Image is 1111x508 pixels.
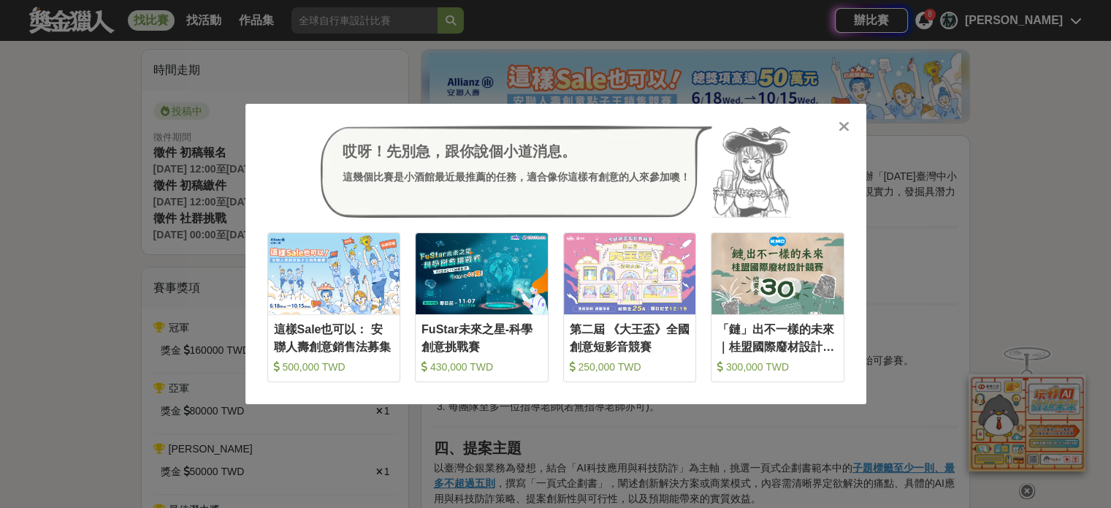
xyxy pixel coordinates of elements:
div: 哎呀！先別急，跟你說個小道消息。 [343,140,690,162]
div: 250,000 TWD [570,360,690,374]
img: Cover Image [711,233,844,314]
div: 430,000 TWD [421,360,542,374]
a: Cover Image第二屆 《大王盃》全國創意短影音競賽 250,000 TWD [563,232,697,382]
div: 這樣Sale也可以： 安聯人壽創意銷售法募集 [274,321,394,354]
a: Cover ImageFuStar未來之星-科學創意挑戰賽 430,000 TWD [415,232,549,382]
div: 500,000 TWD [274,360,394,374]
div: 「鏈」出不一樣的未來｜桂盟國際廢材設計競賽 [717,321,838,354]
a: Cover Image「鏈」出不一樣的未來｜桂盟國際廢材設計競賽 300,000 TWD [711,232,844,382]
img: Cover Image [268,233,400,314]
div: 第二屆 《大王盃》全國創意短影音競賽 [570,321,690,354]
div: 這幾個比賽是小酒館最近最推薦的任務，適合像你這樣有創意的人來參加噢！ [343,170,690,185]
img: Cover Image [416,233,548,314]
a: Cover Image這樣Sale也可以： 安聯人壽創意銷售法募集 500,000 TWD [267,232,401,382]
div: FuStar未來之星-科學創意挑戰賽 [421,321,542,354]
img: Cover Image [564,233,696,314]
div: 300,000 TWD [717,360,838,374]
img: Avatar [712,126,791,218]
